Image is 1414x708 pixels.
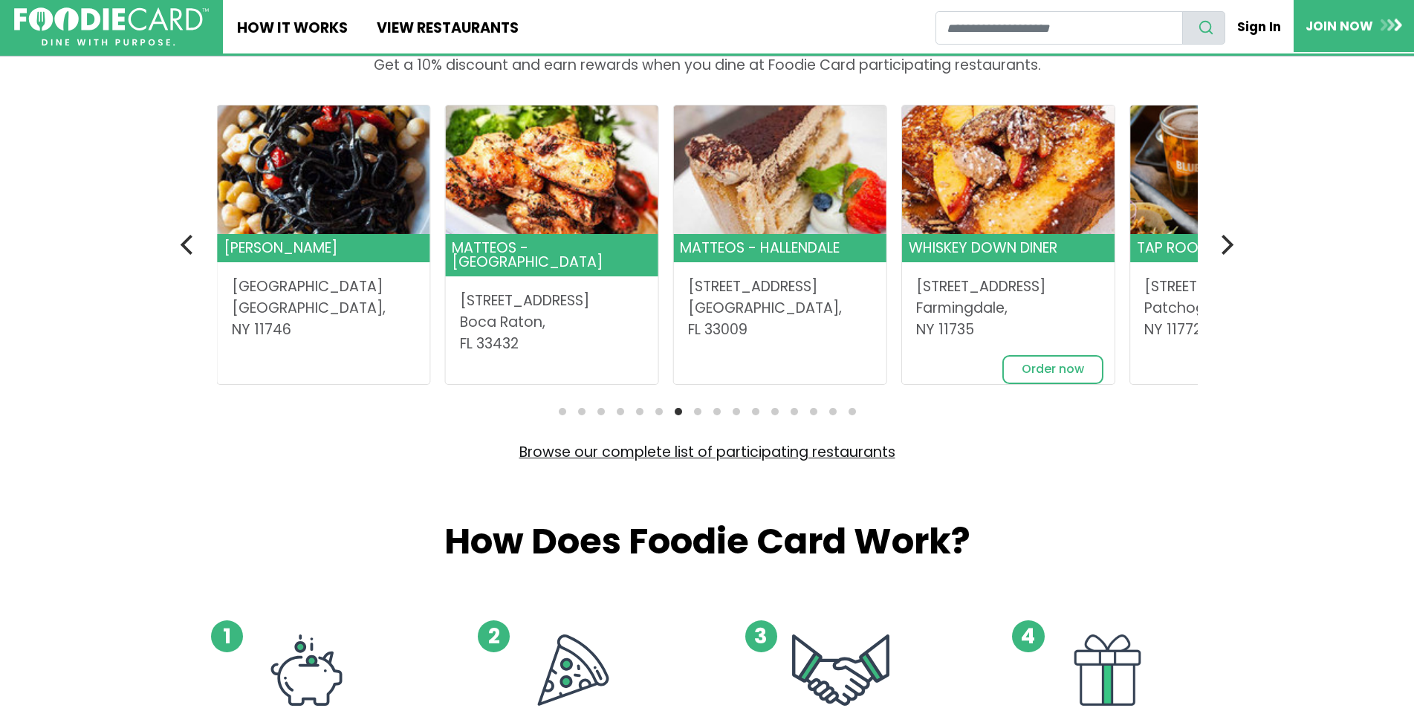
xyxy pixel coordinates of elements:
[752,408,759,415] li: Page dot 11
[810,408,817,415] li: Page dot 14
[460,290,644,354] address: [STREET_ADDRESS] Boca Raton, FL 33432
[916,276,1100,340] address: [STREET_ADDRESS] Farmingdale, NY 11735
[1225,10,1294,43] a: Sign In
[674,234,886,262] header: Matteos - Hallendale
[217,105,429,355] a: Matteos - Huntington [PERSON_NAME] [GEOGRAPHIC_DATA][GEOGRAPHIC_DATA],NY 11746
[688,276,872,340] address: [STREET_ADDRESS] [GEOGRAPHIC_DATA], FL 33009
[187,520,1227,563] h2: How Does Foodie Card Work?
[1130,105,1343,234] img: Tap Room - Patchogue
[655,408,663,415] li: Page dot 6
[674,105,886,355] a: Matteos - Hallendale Matteos - Hallendale [STREET_ADDRESS][GEOGRAPHIC_DATA],FL 33009
[217,234,429,262] header: [PERSON_NAME]
[578,408,586,415] li: Page dot 2
[1130,234,1343,262] header: Tap Room - Patchogue
[617,408,624,415] li: Page dot 4
[217,105,429,234] img: Matteos - Huntington
[187,55,1227,77] p: Get a 10% discount and earn rewards when you dine at Foodie Card participating restaurants.
[446,105,658,369] a: Matteos - Boca Raton Matteos - [GEOGRAPHIC_DATA] [STREET_ADDRESS]Boca Raton,FL 33432
[446,234,658,277] header: Matteos - [GEOGRAPHIC_DATA]
[791,408,798,415] li: Page dot 13
[902,234,1115,262] header: Whiskey Down Diner
[1002,355,1103,384] a: Order now
[1144,276,1329,340] address: [STREET_ADDRESS] Patchogue, NY 11772
[935,11,1183,45] input: restaurant search
[232,276,416,340] address: [GEOGRAPHIC_DATA] [GEOGRAPHIC_DATA], NY 11746
[713,408,721,415] li: Page dot 9
[636,408,643,415] li: Page dot 5
[694,408,701,415] li: Page dot 8
[172,228,205,261] button: Previous
[559,408,566,415] li: Page dot 1
[733,408,740,415] li: Page dot 10
[1210,228,1242,261] button: Next
[597,408,605,415] li: Page dot 3
[849,408,856,415] li: Page dot 16
[674,105,886,234] img: Matteos - Hallendale
[771,408,779,415] li: Page dot 12
[829,408,837,415] li: Page dot 15
[519,442,895,462] a: Browse our complete list of participating restaurants
[14,7,209,47] img: FoodieCard; Eat, Drink, Save, Donate
[1182,11,1225,45] button: search
[446,105,658,234] img: Matteos - Boca Raton
[675,408,682,415] li: Page dot 7
[902,105,1115,234] img: Whiskey Down Diner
